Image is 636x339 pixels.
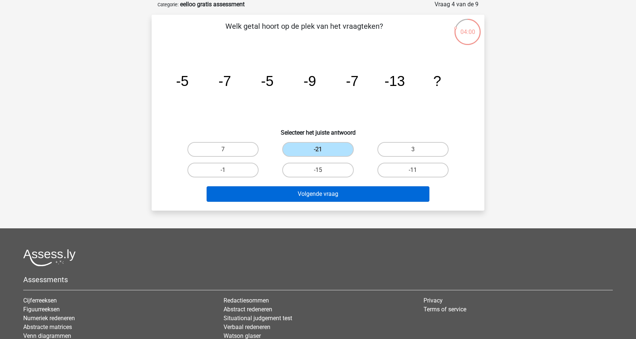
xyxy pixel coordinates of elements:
tspan: -13 [384,73,405,89]
a: Redactiesommen [224,297,269,304]
small: Categorie: [158,2,179,7]
a: Numeriek redeneren [23,315,75,322]
label: 3 [377,142,449,157]
a: Situational judgement test [224,315,292,322]
a: Abstracte matrices [23,324,72,331]
tspan: -5 [176,73,189,89]
label: -1 [187,163,259,177]
label: -15 [282,163,353,177]
div: 04:00 [454,18,481,37]
a: Privacy [424,297,443,304]
a: Abstract redeneren [224,306,272,313]
label: -11 [377,163,449,177]
a: Cijferreeksen [23,297,57,304]
h5: Assessments [23,275,613,284]
tspan: ? [433,73,441,89]
tspan: -7 [346,73,359,89]
a: Figuurreeksen [23,306,60,313]
p: Welk getal hoort op de plek van het vraagteken? [163,21,445,43]
tspan: -7 [218,73,231,89]
button: Volgende vraag [207,186,430,202]
a: Verbaal redeneren [224,324,270,331]
strong: eelloo gratis assessment [180,1,245,8]
tspan: -5 [261,73,273,89]
label: 7 [187,142,259,157]
h6: Selecteer het juiste antwoord [163,123,473,136]
a: Terms of service [424,306,466,313]
tspan: -9 [304,73,316,89]
label: -21 [282,142,353,157]
img: Assessly logo [23,249,76,266]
